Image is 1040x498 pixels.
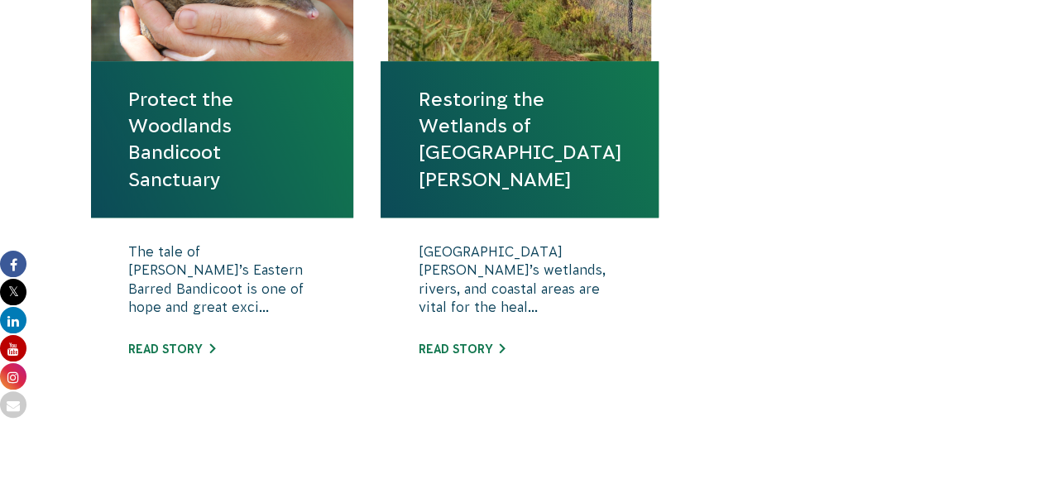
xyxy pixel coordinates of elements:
[128,242,317,325] p: The tale of [PERSON_NAME]’s Eastern Barred Bandicoot is one of hope and great exci...
[128,86,317,193] a: Protect the Woodlands Bandicoot Sanctuary
[418,86,621,193] a: Restoring the Wetlands of [GEOGRAPHIC_DATA][PERSON_NAME]
[418,242,621,325] p: [GEOGRAPHIC_DATA][PERSON_NAME]’s wetlands, rivers, and coastal areas are vital for the heal...
[128,342,215,356] a: Read story
[418,342,505,356] a: Read story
